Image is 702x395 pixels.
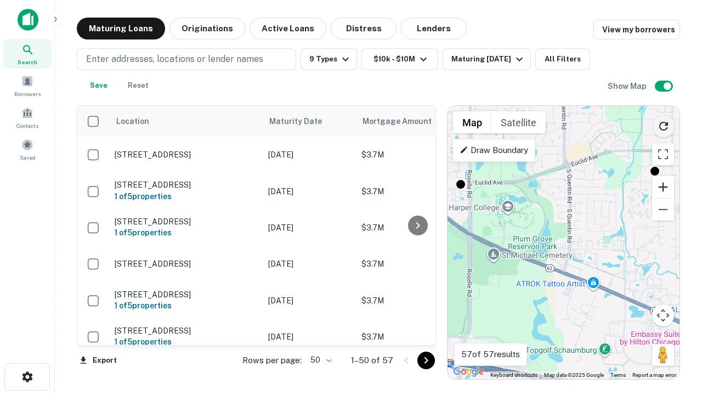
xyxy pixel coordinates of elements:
button: $10k - $10M [361,48,438,70]
button: 9 Types [301,48,357,70]
p: Rows per page: [242,354,302,367]
a: Contacts [3,103,52,132]
button: Drag Pegman onto the map to open Street View [652,344,674,366]
p: Enter addresses, locations or lender names [86,53,263,66]
span: Borrowers [14,89,41,98]
th: Maturity Date [263,106,356,137]
p: [STREET_ADDRESS] [115,180,257,190]
a: Borrowers [3,71,52,100]
a: Search [3,39,52,69]
th: Location [109,106,263,137]
button: Keyboard shortcuts [490,371,537,379]
p: [DATE] [268,149,350,161]
div: 50 [306,352,333,368]
button: All Filters [535,48,590,70]
button: Active Loans [250,18,326,39]
p: $3.7M [361,149,471,161]
div: 0 0 [448,106,680,379]
span: Mortgage Amount [363,115,446,128]
a: Report a map error [632,372,676,378]
a: Terms (opens in new tab) [610,372,626,378]
button: Lenders [401,18,467,39]
p: [DATE] [268,222,350,234]
p: [DATE] [268,331,350,343]
p: $3.7M [361,258,471,270]
button: Distress [331,18,397,39]
img: capitalize-icon.png [18,9,38,31]
button: Maturing Loans [77,18,165,39]
iframe: Chat Widget [647,272,702,325]
p: $3.7M [361,295,471,307]
h6: 1 of 5 properties [115,336,257,348]
button: Toggle fullscreen view [652,143,674,165]
button: Go to next page [417,352,435,369]
h6: Show Map [608,80,648,92]
a: Open this area in Google Maps (opens a new window) [450,365,486,379]
p: $3.7M [361,185,471,198]
h6: 1 of 5 properties [115,300,257,312]
th: Mortgage Amount [356,106,477,137]
button: Show satellite imagery [491,111,546,133]
p: [STREET_ADDRESS] [115,326,257,336]
button: Zoom out [652,199,674,221]
a: Saved [3,134,52,164]
button: Maturing [DATE] [443,48,531,70]
p: [STREET_ADDRESS] [115,290,257,300]
span: Saved [20,153,36,162]
button: Zoom in [652,176,674,198]
button: Enter addresses, locations or lender names [77,48,296,70]
p: $3.7M [361,222,471,234]
p: [STREET_ADDRESS] [115,150,257,160]
p: 1–50 of 57 [351,354,393,367]
h6: 1 of 5 properties [115,227,257,239]
div: Maturing [DATE] [451,53,526,66]
p: [DATE] [268,258,350,270]
span: Location [116,115,149,128]
span: Search [18,58,37,66]
span: Map data ©2025 Google [544,372,604,378]
img: Google [450,365,486,379]
p: [STREET_ADDRESS] [115,217,257,227]
h6: 1 of 5 properties [115,190,257,202]
span: Contacts [16,121,38,130]
p: [DATE] [268,185,350,198]
button: Reset [121,75,156,97]
p: [DATE] [268,295,350,307]
button: Show street map [453,111,491,133]
p: [STREET_ADDRESS] [115,259,257,269]
button: Export [77,352,120,369]
a: View my borrowers [593,20,680,39]
p: Draw Boundary [460,144,528,157]
span: Maturity Date [269,115,336,128]
p: 57 of 57 results [461,348,520,361]
p: $3.7M [361,331,471,343]
button: Originations [169,18,245,39]
button: Reload search area [652,115,675,138]
button: Save your search to get updates of matches that match your search criteria. [81,75,116,97]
